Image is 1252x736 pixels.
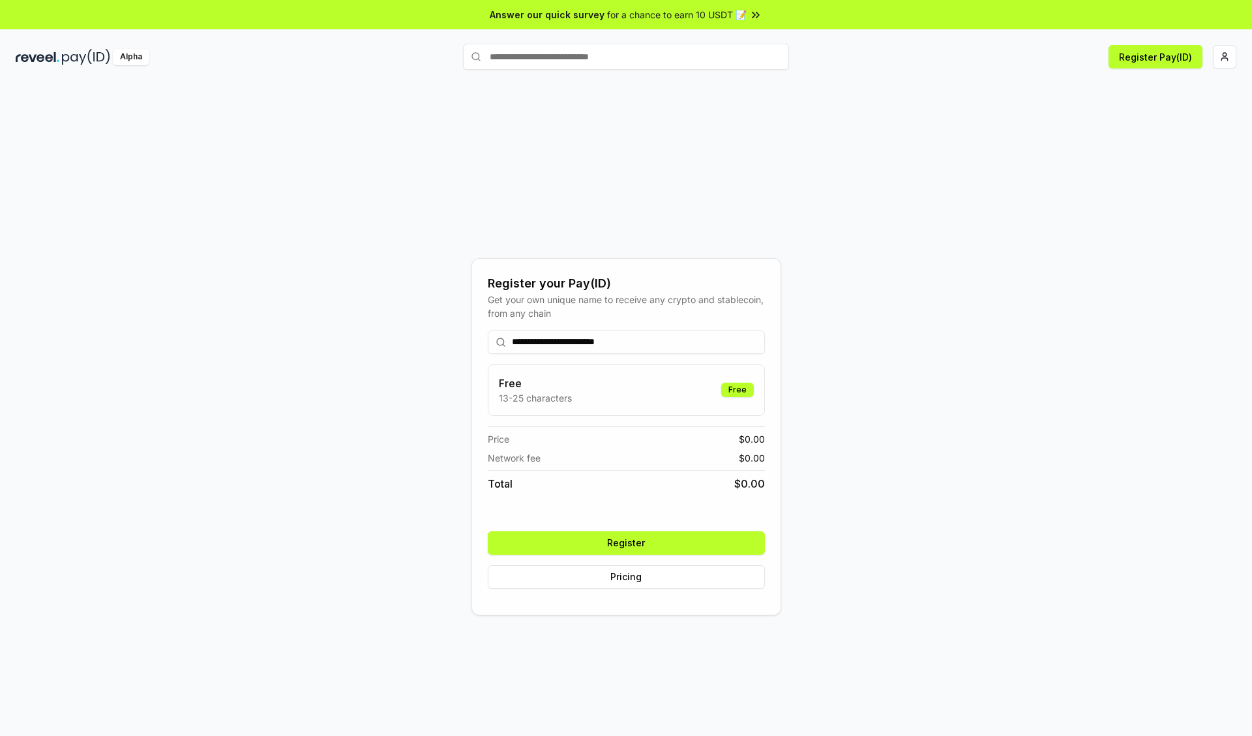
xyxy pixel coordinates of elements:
[488,451,541,465] span: Network fee
[739,432,765,446] span: $ 0.00
[739,451,765,465] span: $ 0.00
[499,375,572,391] h3: Free
[488,476,513,492] span: Total
[113,49,149,65] div: Alpha
[488,565,765,589] button: Pricing
[62,49,110,65] img: pay_id
[721,383,754,397] div: Free
[490,8,604,22] span: Answer our quick survey
[1109,45,1202,68] button: Register Pay(ID)
[734,476,765,492] span: $ 0.00
[488,531,765,555] button: Register
[488,293,765,320] div: Get your own unique name to receive any crypto and stablecoin, from any chain
[488,274,765,293] div: Register your Pay(ID)
[16,49,59,65] img: reveel_dark
[499,391,572,405] p: 13-25 characters
[488,432,509,446] span: Price
[607,8,747,22] span: for a chance to earn 10 USDT 📝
